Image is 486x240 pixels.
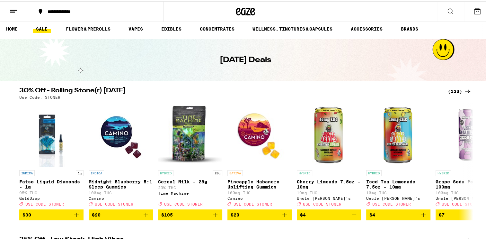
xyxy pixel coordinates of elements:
div: Uncle [PERSON_NAME]'s [366,195,430,199]
img: Time Machine - Cereal Milk - 28g [158,101,222,166]
span: USE CODE STONER [95,201,133,205]
a: Open page for Cherry Limeade 7.5oz - 10mg from Uncle Arnie's [297,101,361,208]
p: INDICA [89,169,104,175]
p: Iced Tea Lemonade 7.5oz - 10mg [366,178,430,188]
p: Midnight Blueberry 5:1 Sleep Gummies [89,178,153,188]
a: FLOWER & PREROLLS [63,24,114,32]
a: CONCENTRATES [197,24,238,32]
a: Open page for Fatso Liquid Diamonds - 1g from GoldDrop [19,101,84,208]
a: Open page for Iced Tea Lemonade 7.5oz - 10mg from Uncle Arnie's [366,101,430,208]
p: INDICA [19,169,35,175]
span: $4 [300,211,306,216]
span: USE CODE STONER [234,201,272,205]
a: WELLNESS, TINCTURES & CAPSULES [249,24,336,32]
p: 100mg THC [227,189,292,194]
img: GoldDrop - Fatso Liquid Diamonds - 1g [26,101,77,166]
p: 23% THC [158,184,222,189]
span: Hi. Need any help? [4,5,46,10]
button: Add to bag [19,208,84,219]
p: SATIVA [227,169,243,175]
p: HYBRID [436,169,451,175]
span: USE CODE STONER [442,201,480,205]
a: VAPES [125,24,146,32]
p: 100mg THC [89,189,153,194]
p: Pineapple Habanero Uplifting Gummies [227,178,292,188]
span: USE CODE STONER [303,201,341,205]
a: Open page for Pineapple Habanero Uplifting Gummies from Camino [227,101,292,208]
a: HOME [3,24,21,32]
p: Cereal Milk - 28g [158,178,222,183]
h1: [DATE] Deals [220,53,271,64]
a: Open page for Midnight Blueberry 5:1 Sleep Gummies from Camino [89,101,153,208]
a: (123) [448,86,472,94]
p: HYBRID [158,169,173,175]
button: Add to bag [297,208,361,219]
span: $105 [161,211,173,216]
span: $4 [369,211,375,216]
a: EDIBLES [158,24,185,32]
button: Add to bag [366,208,430,219]
p: 10mg THC [366,189,430,194]
p: HYBRID [366,169,382,175]
button: Add to bag [158,208,222,219]
p: 1g [76,169,84,175]
div: Time Machine [158,190,222,194]
span: $20 [92,211,101,216]
h2: 30% Off - Rolling Stone(r) [DATE] [19,86,440,94]
p: HYBRID [297,169,312,175]
button: Add to bag [227,208,292,219]
a: Open page for Cereal Milk - 28g from Time Machine [158,101,222,208]
div: GoldDrop [19,195,84,199]
p: 95% THC [19,189,84,194]
a: ACCESSORIES [348,24,386,32]
p: 28g [213,169,222,175]
p: 10mg THC [297,189,361,194]
div: Uncle [PERSON_NAME]'s [297,195,361,199]
a: BRANDS [398,24,421,32]
p: Cherry Limeade 7.5oz - 10mg [297,178,361,188]
div: Camino [227,195,292,199]
img: Camino - Pineapple Habanero Uplifting Gummies [227,101,292,166]
p: Fatso Liquid Diamonds - 1g [19,178,84,188]
img: Uncle Arnie's - Iced Tea Lemonade 7.5oz - 10mg [366,101,430,166]
p: Use Code: STONER [19,94,60,98]
span: $30 [22,211,31,216]
span: $7 [439,211,445,216]
span: USE CODE STONER [164,201,203,205]
img: Camino - Midnight Blueberry 5:1 Sleep Gummies [89,101,153,166]
a: SALE [33,24,51,32]
span: USE CODE STONER [372,201,411,205]
img: Uncle Arnie's - Cherry Limeade 7.5oz - 10mg [297,101,361,166]
button: Add to bag [89,208,153,219]
span: USE CODE STONER [25,201,64,205]
div: Camino [89,195,153,199]
span: $20 [231,211,239,216]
